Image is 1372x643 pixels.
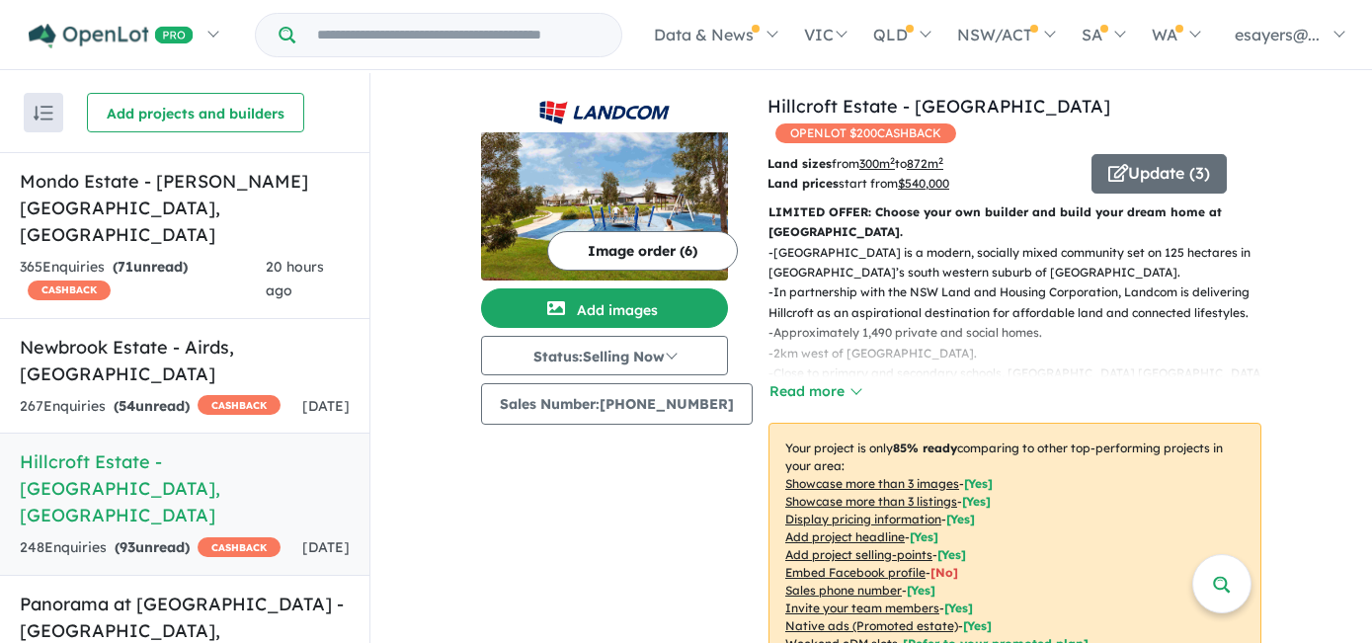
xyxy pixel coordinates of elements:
p: start from [767,174,1077,194]
button: Status:Selling Now [481,336,728,375]
p: - Approximately 1,490 private and social homes. [768,323,1277,343]
u: 300 m [859,156,895,171]
strong: ( unread) [114,397,190,415]
button: Image order (6) [547,231,738,271]
span: esayers@... [1235,25,1320,44]
u: Display pricing information [785,512,941,526]
span: [ Yes ] [944,601,973,615]
span: [ Yes ] [937,547,966,562]
span: [ Yes ] [964,476,993,491]
u: Sales phone number [785,583,902,598]
sup: 2 [938,155,943,166]
b: 85 % ready [893,441,957,455]
u: Showcase more than 3 images [785,476,959,491]
strong: ( unread) [113,258,188,276]
span: [ Yes ] [907,583,935,598]
span: [Yes] [963,618,992,633]
u: Embed Facebook profile [785,565,926,580]
input: Try estate name, suburb, builder or developer [299,14,617,56]
div: 248 Enquir ies [20,536,281,560]
p: LIMITED OFFER: Choose your own builder and build your dream home at [GEOGRAPHIC_DATA]. [768,202,1261,243]
h5: Newbrook Estate - Airds , [GEOGRAPHIC_DATA] [20,334,350,387]
img: sort.svg [34,106,53,121]
span: CASHBACK [198,537,281,557]
p: - Close to primary and secondary schools, [GEOGRAPHIC_DATA] [GEOGRAPHIC_DATA] campus. [768,363,1277,404]
span: OPENLOT $ 200 CASHBACK [775,123,956,143]
u: Invite your team members [785,601,939,615]
div: 267 Enquir ies [20,395,281,419]
button: Add projects and builders [87,93,304,132]
u: Add project headline [785,529,905,544]
button: Sales Number:[PHONE_NUMBER] [481,383,753,425]
span: 93 [120,538,135,556]
span: [DATE] [302,397,350,415]
span: 20 hours ago [266,258,324,299]
span: CASHBACK [28,281,111,300]
span: to [895,156,943,171]
p: - 2km west of [GEOGRAPHIC_DATA]. [768,344,1277,363]
strong: ( unread) [115,538,190,556]
span: [ Yes ] [962,494,991,509]
b: Land prices [767,176,839,191]
u: Showcase more than 3 listings [785,494,957,509]
span: [ Yes ] [946,512,975,526]
span: CASHBACK [198,395,281,415]
button: Add images [481,288,728,328]
span: [ No ] [930,565,958,580]
button: Update (3) [1091,154,1227,194]
span: 54 [119,397,135,415]
span: [DATE] [302,538,350,556]
sup: 2 [890,155,895,166]
a: Hillcroft Estate - [GEOGRAPHIC_DATA] [767,95,1110,118]
div: 365 Enquir ies [20,256,266,303]
a: Hillcroft Estate - Claymore LogoHillcroft Estate - Claymore [481,93,728,281]
u: Native ads (Promoted estate) [785,618,958,633]
h5: Hillcroft Estate - [GEOGRAPHIC_DATA] , [GEOGRAPHIC_DATA] [20,448,350,528]
p: from [767,154,1077,174]
p: - [GEOGRAPHIC_DATA] is a modern, socially mixed community set on 125 hectares in [GEOGRAPHIC_DATA... [768,243,1277,283]
u: 872 m [907,156,943,171]
img: Openlot PRO Logo White [29,24,194,48]
span: [ Yes ] [910,529,938,544]
img: Hillcroft Estate - Claymore Logo [489,101,720,124]
u: Add project selling-points [785,547,932,562]
b: Land sizes [767,156,832,171]
span: 71 [118,258,133,276]
button: Read more [768,380,861,403]
img: Hillcroft Estate - Claymore [481,132,728,281]
u: $ 540,000 [898,176,949,191]
p: - In partnership with the NSW Land and Housing Corporation, Landcom is delivering Hillcroft as an... [768,282,1277,323]
h5: Mondo Estate - [PERSON_NAME][GEOGRAPHIC_DATA] , [GEOGRAPHIC_DATA] [20,168,350,248]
